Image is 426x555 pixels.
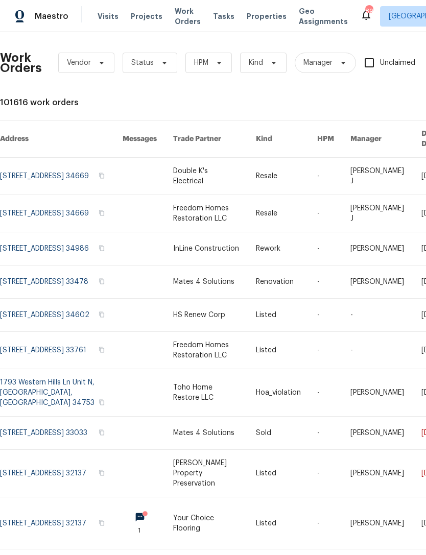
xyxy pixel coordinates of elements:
td: [PERSON_NAME] [342,266,413,299]
button: Copy Address [97,277,106,286]
td: Mates 4 Solutions [165,266,248,299]
td: - [309,450,342,497]
div: 89 [365,6,372,16]
td: [PERSON_NAME] [342,450,413,497]
td: - [309,332,342,369]
span: HPM [194,58,208,68]
span: Properties [247,11,287,21]
span: Visits [98,11,119,21]
span: Maestro [35,11,68,21]
td: Renovation [248,266,309,299]
span: Status [131,58,154,68]
td: Rework [248,232,309,266]
button: Copy Address [97,345,106,354]
td: - [309,232,342,266]
td: Freedom Homes Restoration LLC [165,332,248,369]
button: Copy Address [97,398,106,407]
td: [PERSON_NAME] [342,232,413,266]
td: Resale [248,195,309,232]
button: Copy Address [97,244,106,253]
td: - [309,266,342,299]
td: Double K's Electrical [165,158,248,195]
td: Listed [248,450,309,497]
td: Toho Home Restore LLC [165,369,248,417]
th: Manager [342,120,413,158]
td: InLine Construction [165,232,248,266]
span: Work Orders [175,6,201,27]
td: Sold [248,417,309,450]
th: Trade Partner [165,120,248,158]
td: - [309,497,342,549]
td: - [342,299,413,332]
span: Geo Assignments [299,6,348,27]
td: Freedom Homes Restoration LLC [165,195,248,232]
td: [PERSON_NAME] [342,497,413,549]
td: Hoa_violation [248,369,309,417]
td: Listed [248,497,309,549]
button: Copy Address [97,518,106,527]
span: Unclaimed [380,58,415,68]
span: Vendor [67,58,91,68]
td: - [309,195,342,232]
td: [PERSON_NAME] J [342,158,413,195]
span: Tasks [213,13,234,20]
td: - [309,417,342,450]
td: HS Renew Corp [165,299,248,332]
td: [PERSON_NAME] [342,369,413,417]
th: Kind [248,120,309,158]
td: [PERSON_NAME] Property Preservation [165,450,248,497]
td: Mates 4 Solutions [165,417,248,450]
button: Copy Address [97,171,106,180]
span: Manager [303,58,333,68]
td: Listed [248,299,309,332]
th: Messages [114,120,165,158]
th: HPM [309,120,342,158]
span: Projects [131,11,162,21]
td: - [309,299,342,332]
td: Listed [248,332,309,369]
span: Kind [249,58,263,68]
td: Resale [248,158,309,195]
td: - [309,158,342,195]
td: Your Choice Flooring [165,497,248,549]
td: - [342,332,413,369]
button: Copy Address [97,310,106,319]
td: [PERSON_NAME] J [342,195,413,232]
td: - [309,369,342,417]
button: Copy Address [97,428,106,437]
td: [PERSON_NAME] [342,417,413,450]
button: Copy Address [97,208,106,218]
button: Copy Address [97,468,106,477]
